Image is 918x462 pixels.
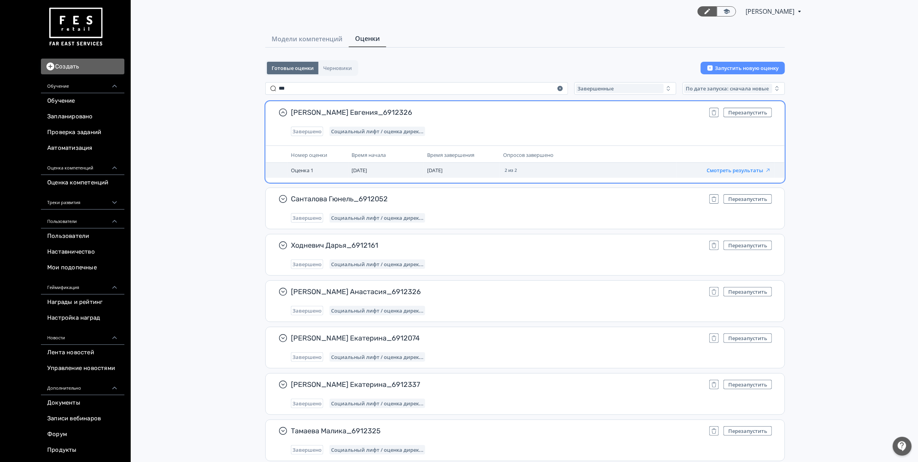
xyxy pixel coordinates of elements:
span: Завершено [292,400,322,407]
a: Оценка компетенций [41,175,124,191]
button: Смотреть результаты [707,167,771,173]
div: Пользователи [41,210,124,228]
span: Завершенные [577,85,614,92]
a: Документы [41,395,124,411]
div: Геймификация [41,276,124,295]
span: Социальный лифт / оценка директора магазина [331,447,424,453]
button: По дате запуска: сначала новые [683,82,785,95]
span: Ходневич Дарья_6912161 [291,241,703,250]
span: Номер оценки [291,151,327,158]
a: Проверка заданий [41,125,124,140]
button: Перезапустить [724,287,772,296]
button: Готовые оценки [267,62,318,74]
a: Управление новостями [41,361,124,376]
span: Время начала [352,151,386,158]
div: Новости [41,326,124,345]
span: [PERSON_NAME] Екатерина_6912074 [291,333,703,343]
span: Оценка 1 [291,167,313,174]
a: Наставничество [41,244,124,260]
a: Награды и рейтинг [41,295,124,310]
span: Оценки [355,34,380,43]
span: Социальный лифт / оценка директора магазина [331,354,424,360]
span: [DATE] [427,167,442,174]
span: Социальный лифт / оценка директора магазина [331,215,424,221]
button: Черновики [318,62,357,74]
a: Переключиться в режим ученика [717,6,736,17]
a: Настройка наград [41,310,124,326]
span: Социальный лифт / оценка директора магазина [331,307,424,314]
a: Пользователи [41,228,124,244]
span: Завершено [292,128,322,134]
a: Обучение [41,93,124,109]
span: [DATE] [352,167,367,174]
span: Тамаева Малика_6912325 [291,426,703,436]
span: 2 из 2 [505,168,517,173]
span: По дате запуска: сначала новые [686,85,769,92]
a: Запланировано [41,109,124,125]
span: Социальный лифт / оценка директора магазина [331,400,424,407]
span: Социальный лифт / оценка директора магазина [331,128,424,134]
a: Смотреть результаты [707,166,771,174]
button: Запустить новую оценку [701,62,785,74]
a: Форум [41,427,124,442]
button: Завершенные [574,82,677,95]
span: [PERSON_NAME] Анастасия_6912326 [291,287,703,296]
span: Завершено [292,261,322,267]
span: Модели компетенций [272,34,342,44]
span: Черновики [323,65,352,71]
button: Перезапустить [724,426,772,436]
span: [PERSON_NAME] Евгения_6912326 [291,108,703,117]
span: Завершено [292,307,322,314]
button: Перезапустить [724,194,772,204]
div: Треки развития [41,191,124,210]
span: Завершено [292,447,322,453]
span: Готовые оценки [272,65,314,71]
a: Мои подопечные [41,260,124,276]
img: https://files.teachbase.ru/system/account/57463/logo/medium-936fc5084dd2c598f50a98b9cbe0469a.png [47,5,104,49]
span: Социальный лифт / оценка директора магазина [331,261,424,267]
span: Завершено [292,215,322,221]
span: [PERSON_NAME] Екатерина_6912337 [291,380,703,389]
button: Перезапустить [724,333,772,343]
a: Записи вебинаров [41,411,124,427]
span: Завершено [292,354,322,360]
span: Опросов завершено [503,151,553,158]
a: Продукты [41,442,124,458]
span: Санталова Гюнель_6912052 [291,194,703,204]
div: Дополнительно [41,376,124,395]
span: Время завершения [427,151,474,158]
a: Автоматизация [41,140,124,156]
button: Создать [41,59,124,74]
button: Перезапустить [724,380,772,389]
button: Перезапустить [724,108,772,117]
div: Обучение [41,74,124,93]
button: Перезапустить [724,241,772,250]
span: Юлия Князева [746,7,796,16]
div: Оценка компетенций [41,156,124,175]
a: Лента новостей [41,345,124,361]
